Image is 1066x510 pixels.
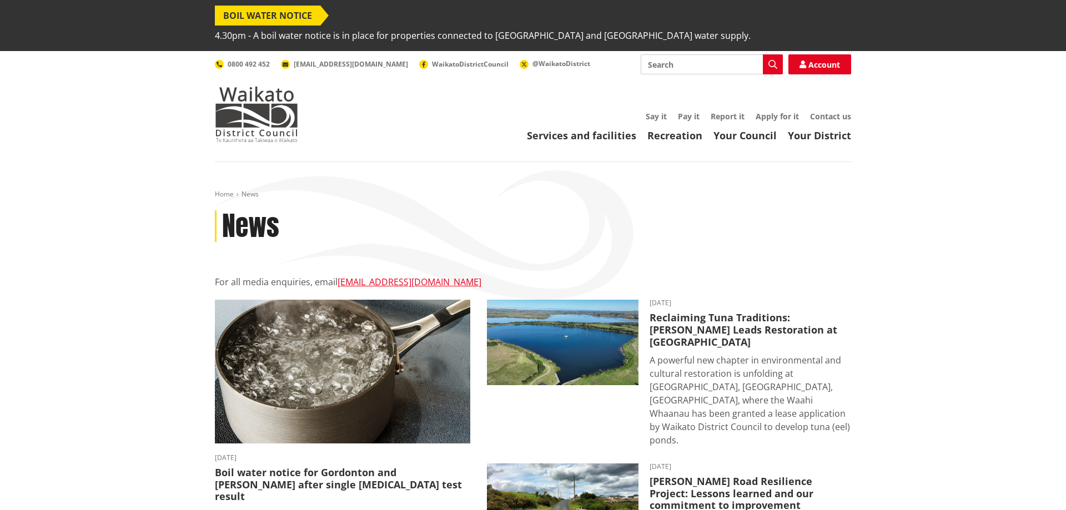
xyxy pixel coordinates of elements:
[242,189,259,199] span: News
[520,59,590,68] a: @WaikatoDistrict
[215,455,470,461] time: [DATE]
[215,189,234,199] a: Home
[647,129,702,142] a: Recreation
[432,59,509,69] span: WaikatoDistrictCouncil
[215,87,298,142] img: Waikato District Council - Te Kaunihera aa Takiwaa o Waikato
[215,190,851,199] nav: breadcrumb
[215,26,751,46] span: 4.30pm - A boil water notice is in place for properties connected to [GEOGRAPHIC_DATA] and [GEOGR...
[532,59,590,68] span: @WaikatoDistrict
[215,467,470,503] h3: Boil water notice for Gordonton and [PERSON_NAME] after single [MEDICAL_DATA] test result
[222,210,279,243] h1: News
[756,111,799,122] a: Apply for it
[281,59,408,69] a: [EMAIL_ADDRESS][DOMAIN_NAME]
[215,300,470,443] img: boil water notice
[650,354,851,447] p: A powerful new chapter in environmental and cultural restoration is unfolding at [GEOGRAPHIC_DATA...
[641,54,783,74] input: Search input
[788,54,851,74] a: Account
[650,463,851,470] time: [DATE]
[810,111,851,122] a: Contact us
[487,300,851,447] a: [DATE] Reclaiming Tuna Traditions: [PERSON_NAME] Leads Restoration at [GEOGRAPHIC_DATA] A powerfu...
[487,300,638,385] img: Lake Waahi (Lake Puketirini in the foreground)
[215,59,270,69] a: 0800 492 452
[713,129,777,142] a: Your Council
[650,312,851,348] h3: Reclaiming Tuna Traditions: [PERSON_NAME] Leads Restoration at [GEOGRAPHIC_DATA]
[294,59,408,69] span: [EMAIL_ADDRESS][DOMAIN_NAME]
[527,129,636,142] a: Services and facilities
[338,276,481,288] a: [EMAIL_ADDRESS][DOMAIN_NAME]
[650,300,851,306] time: [DATE]
[215,6,320,26] span: BOIL WATER NOTICE
[419,59,509,69] a: WaikatoDistrictCouncil
[228,59,270,69] span: 0800 492 452
[711,111,745,122] a: Report it
[678,111,700,122] a: Pay it
[646,111,667,122] a: Say it
[215,275,851,289] p: For all media enquiries, email
[788,129,851,142] a: Your District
